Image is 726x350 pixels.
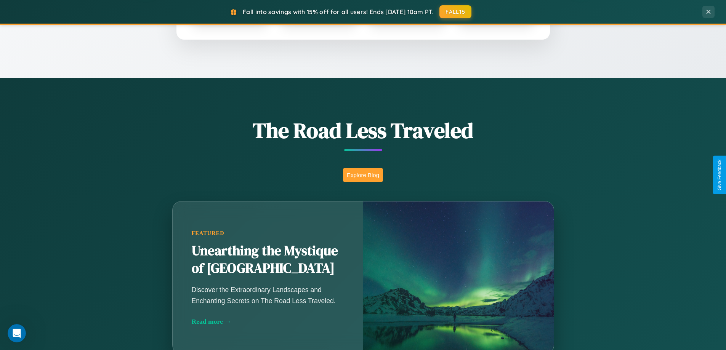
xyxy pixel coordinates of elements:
div: Featured [192,230,344,237]
button: Explore Blog [343,168,383,182]
h2: Unearthing the Mystique of [GEOGRAPHIC_DATA] [192,242,344,277]
p: Discover the Extraordinary Landscapes and Enchanting Secrets on The Road Less Traveled. [192,284,344,306]
div: Give Feedback [717,160,722,190]
iframe: Intercom live chat [8,324,26,342]
div: Read more → [192,318,344,326]
h1: The Road Less Traveled [135,116,592,145]
button: FALL15 [439,5,471,18]
span: Fall into savings with 15% off for all users! Ends [DATE] 10am PT. [243,8,434,16]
